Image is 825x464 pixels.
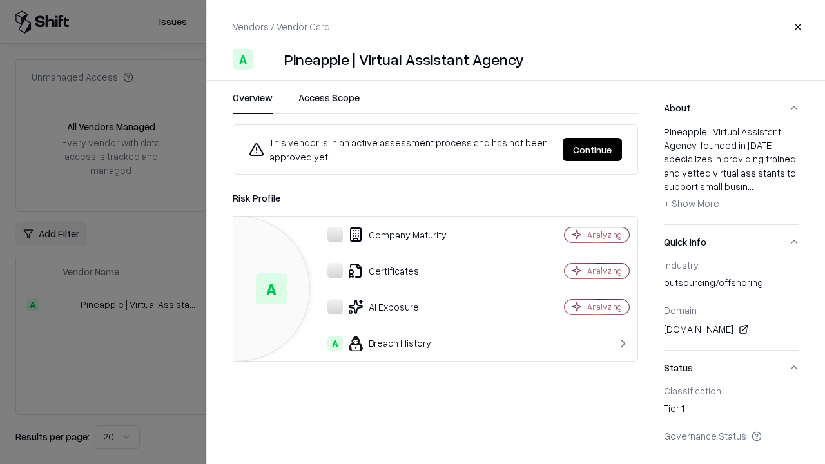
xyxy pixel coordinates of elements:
button: Status [664,351,799,385]
div: Quick Info [664,259,799,350]
button: + Show More [664,193,719,214]
div: About [664,125,799,224]
button: Continue [563,138,622,161]
div: Domain [664,304,799,316]
div: Risk Profile [233,190,638,206]
div: A [233,49,253,70]
div: Classification [664,385,799,396]
div: Analyzing [587,266,622,276]
div: Breach History [244,336,519,351]
div: Governance Status [664,430,799,441]
div: Analyzing [587,229,622,240]
div: [DOMAIN_NAME] [664,322,799,337]
div: Pineapple | Virtual Assistant Agency [284,49,524,70]
div: This vendor is in an active assessment process and has not been approved yet. [249,135,552,164]
div: Pineapple | Virtual Assistant Agency, founded in [DATE], specializes in providing trained and vet... [664,125,799,214]
div: Company Maturity [244,227,519,242]
img: Pineapple | Virtual Assistant Agency [258,49,279,70]
p: Vendors / Vendor Card [233,20,330,34]
button: Access Scope [298,91,360,114]
button: About [664,91,799,125]
button: Quick Info [664,225,799,259]
span: ... [748,180,753,192]
button: Overview [233,91,273,114]
div: Certificates [244,263,519,278]
div: A [256,273,287,304]
div: AI Exposure [244,299,519,314]
div: Industry [664,259,799,271]
div: Tier 1 [664,401,799,420]
div: outsourcing/offshoring [664,276,799,294]
span: + Show More [664,197,719,209]
div: Analyzing [587,302,622,313]
div: A [327,336,343,351]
